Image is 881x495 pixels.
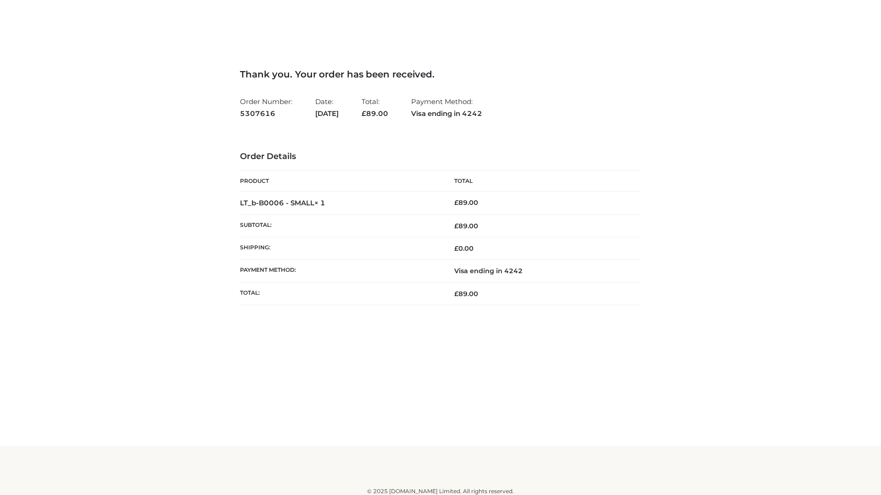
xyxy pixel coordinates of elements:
span: 89.00 [454,222,478,230]
bdi: 0.00 [454,244,474,253]
li: Payment Method: [411,93,482,121]
span: £ [454,290,458,298]
h3: Thank you. Your order has been received. [240,69,641,80]
strong: 5307616 [240,108,292,120]
th: Payment method: [240,260,440,282]
span: £ [454,244,458,253]
h3: Order Details [240,152,641,162]
td: Visa ending in 4242 [440,260,641,282]
th: Total [440,171,641,192]
li: Total: [362,93,388,121]
span: £ [454,198,458,207]
strong: Visa ending in 4242 [411,108,482,120]
span: 89.00 [454,290,478,298]
strong: [DATE] [315,108,339,120]
span: £ [454,222,458,230]
strong: × 1 [314,198,325,207]
th: Total: [240,282,440,305]
li: Date: [315,93,339,121]
th: Product [240,171,440,192]
li: Order Number: [240,93,292,121]
th: Shipping: [240,237,440,260]
span: £ [362,109,366,118]
bdi: 89.00 [454,198,478,207]
th: Subtotal: [240,214,440,237]
strong: LT_b-B0006 - SMALL [240,198,325,207]
span: 89.00 [362,109,388,118]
